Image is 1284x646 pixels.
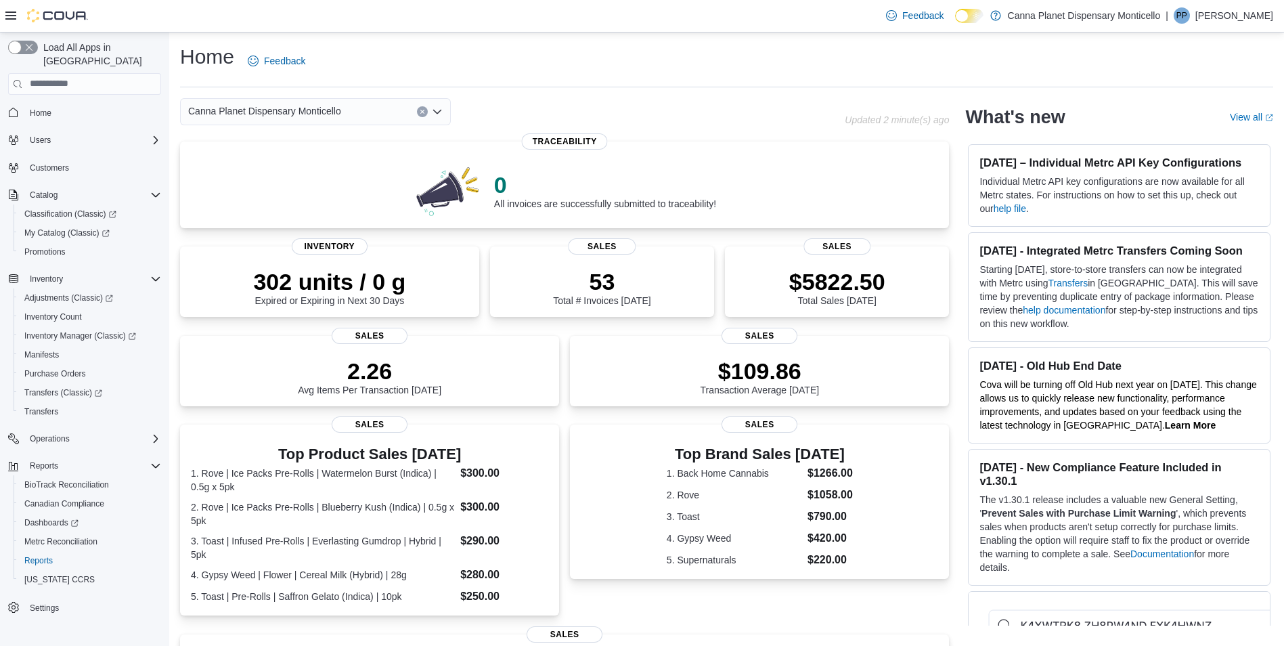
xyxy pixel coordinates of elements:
[191,467,455,494] dt: 1. Rove | Ice Packs Pre-Rolls | Watermelon Burst (Indica) | 0.5g x 5pk
[19,309,87,325] a: Inventory Count
[14,326,167,345] a: Inventory Manager (Classic)
[14,223,167,242] a: My Catalog (Classic)
[19,385,108,401] a: Transfers (Classic)
[14,494,167,513] button: Canadian Compliance
[789,268,885,295] p: $5822.50
[1230,112,1273,123] a: View allExternal link
[24,132,161,148] span: Users
[19,244,161,260] span: Promotions
[24,187,161,203] span: Catalog
[14,204,167,223] a: Classification (Classic)
[19,347,161,363] span: Manifests
[722,328,797,344] span: Sales
[24,311,82,322] span: Inventory Count
[24,159,161,176] span: Customers
[1174,7,1190,24] div: Parth Patel
[902,9,944,22] span: Feedback
[3,186,167,204] button: Catalog
[24,246,66,257] span: Promotions
[38,41,161,68] span: Load All Apps in [GEOGRAPHIC_DATA]
[19,225,115,241] a: My Catalog (Classic)
[24,574,95,585] span: [US_STATE] CCRS
[1008,7,1161,24] p: Canna Planet Dispensary Monticello
[24,406,58,417] span: Transfers
[19,309,161,325] span: Inventory Count
[191,500,455,527] dt: 2. Rove | Ice Packs Pre-Rolls | Blueberry Kush (Indica) | 0.5g x 5pk
[979,175,1259,215] p: Individual Metrc API key configurations are now available for all Metrc states. For instructions ...
[701,358,820,395] div: Transaction Average [DATE]
[553,268,650,295] p: 53
[30,108,51,119] span: Home
[19,534,103,550] a: Metrc Reconciliation
[191,534,455,561] dt: 3. Toast | Infused Pre-Rolls | Everlasting Gumdrop | Hybrid | 5pk
[24,160,74,176] a: Customers
[19,477,114,493] a: BioTrack Reconciliation
[3,158,167,177] button: Customers
[1165,420,1216,431] strong: Learn More
[994,203,1026,214] a: help file
[1023,305,1105,316] a: help documentation
[460,588,548,605] dd: $250.00
[30,274,63,284] span: Inventory
[3,597,167,617] button: Settings
[19,553,161,569] span: Reports
[30,460,58,471] span: Reports
[24,431,161,447] span: Operations
[24,387,102,398] span: Transfers (Classic)
[979,359,1259,372] h3: [DATE] - Old Hub End Date
[14,532,167,551] button: Metrc Reconciliation
[3,270,167,288] button: Inventory
[19,404,64,420] a: Transfers
[19,347,64,363] a: Manifests
[24,600,64,616] a: Settings
[522,133,608,150] span: Traceability
[24,228,110,238] span: My Catalog (Classic)
[30,190,58,200] span: Catalog
[30,163,69,173] span: Customers
[807,552,853,568] dd: $220.00
[19,404,161,420] span: Transfers
[3,456,167,475] button: Reports
[667,488,802,502] dt: 2. Rove
[24,479,109,490] span: BioTrack Reconciliation
[191,568,455,582] dt: 4. Gypsy Weed | Flower | Cereal Milk (Hybrid) | 28g
[807,509,853,525] dd: $790.00
[19,328,141,344] a: Inventory Manager (Classic)
[19,366,161,382] span: Purchase Orders
[253,268,405,306] div: Expired or Expiring in Next 30 Days
[19,496,161,512] span: Canadian Compliance
[191,590,455,603] dt: 5. Toast | Pre-Rolls | Saffron Gelato (Indica) | 10pk
[27,9,88,22] img: Cova
[19,366,91,382] a: Purchase Orders
[24,187,63,203] button: Catalog
[432,106,443,117] button: Open list of options
[979,156,1259,169] h3: [DATE] – Individual Metrc API Key Configurations
[19,515,84,531] a: Dashboards
[14,364,167,383] button: Purchase Orders
[24,209,116,219] span: Classification (Classic)
[1195,7,1273,24] p: [PERSON_NAME]
[527,626,602,643] span: Sales
[955,9,983,23] input: Dark Mode
[19,290,118,306] a: Adjustments (Classic)
[3,131,167,150] button: Users
[24,517,79,528] span: Dashboards
[14,307,167,326] button: Inventory Count
[845,114,949,125] p: Updated 2 minute(s) ago
[667,510,802,523] dt: 3. Toast
[292,238,368,255] span: Inventory
[19,515,161,531] span: Dashboards
[807,530,853,546] dd: $420.00
[417,106,428,117] button: Clear input
[14,570,167,589] button: [US_STATE] CCRS
[1265,114,1273,122] svg: External link
[19,534,161,550] span: Metrc Reconciliation
[24,458,64,474] button: Reports
[24,132,56,148] button: Users
[30,603,59,613] span: Settings
[24,498,104,509] span: Canadian Compliance
[667,553,802,567] dt: 5. Supernaturals
[24,431,75,447] button: Operations
[979,460,1259,488] h3: [DATE] - New Compliance Feature Included in v1.30.1
[191,446,548,462] h3: Top Product Sales [DATE]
